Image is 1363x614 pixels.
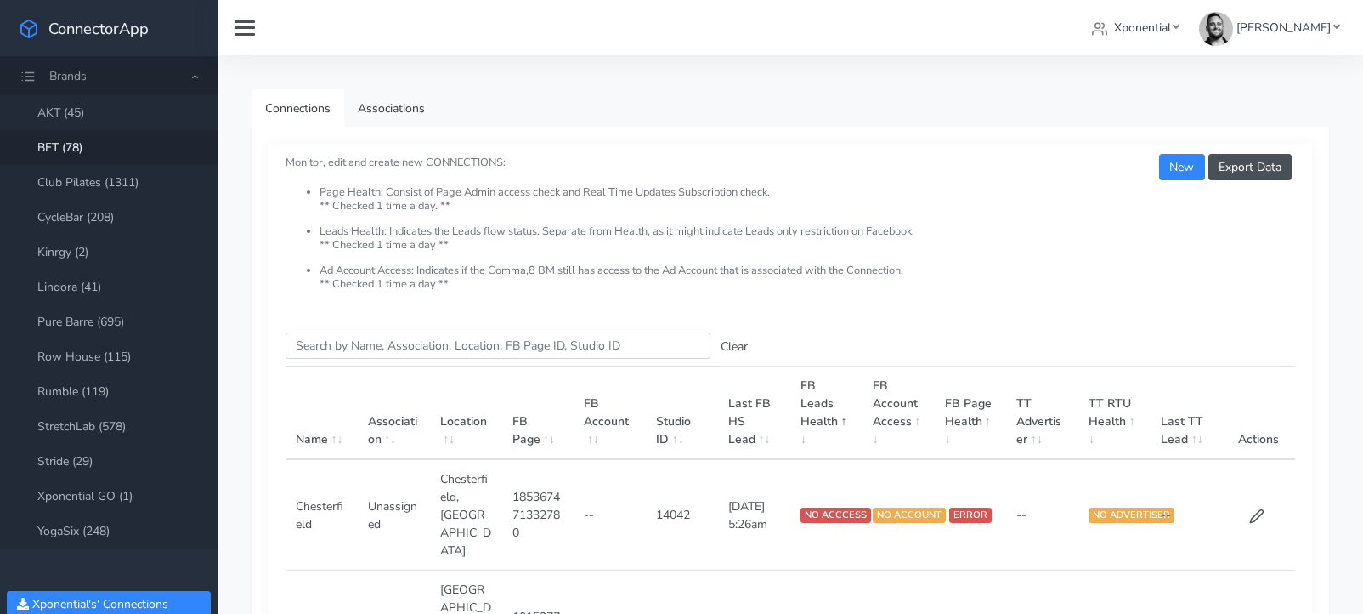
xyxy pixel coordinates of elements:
span: Brands [49,68,87,84]
th: Last FB HS Lead [718,367,790,460]
span: NO ACCCESS [800,508,871,523]
span: ConnectorApp [48,18,149,39]
span: Xponential [1114,20,1171,36]
span: NO ACCOUNT [873,508,946,523]
span: NO ADVERTISER [1089,508,1174,523]
th: FB Page [502,367,574,460]
td: -- [1151,459,1223,571]
th: Last TT Lead [1151,367,1223,460]
th: TT RTU Health [1078,367,1151,460]
li: Leads Health: Indicates the Leads flow status. Separate from Health, as it might indicate Leads o... [320,225,1295,264]
a: Connections [252,89,344,128]
li: Ad Account Access: Indicates if the Comma,8 BM still has access to the Ad Account that is associa... [320,264,1295,291]
td: Chesterfield,[GEOGRAPHIC_DATA] [430,459,502,571]
li: Page Health: Consist of Page Admin access check and Real Time Updates Subscription check. ** Chec... [320,186,1295,225]
td: -- [574,459,646,571]
td: [DATE] 5:26am [718,459,790,571]
button: Clear [710,333,758,360]
a: Xponential [1085,12,1186,43]
th: FB Page Health [935,367,1007,460]
th: FB Leads Health [790,367,862,460]
td: 14042 [646,459,718,571]
td: Unassigned [358,459,430,571]
img: James Carr [1199,12,1233,46]
th: Name [286,367,358,460]
th: FB Account Access [862,367,935,460]
th: FB Account [574,367,646,460]
td: Chesterfield [286,459,358,571]
td: 185367471332780 [502,459,574,571]
th: Actions [1223,367,1295,460]
span: ERROR [949,508,992,523]
a: Associations [344,89,438,128]
th: Studio ID [646,367,718,460]
button: Export Data [1208,154,1292,180]
td: -- [1006,459,1078,571]
small: Monitor, edit and create new CONNECTIONS: [286,141,1295,291]
input: enter text you want to search [286,333,710,359]
th: Association [358,367,430,460]
button: New [1159,154,1204,180]
th: Location [430,367,502,460]
span: [PERSON_NAME] [1236,20,1331,36]
th: TT Advertiser [1006,367,1078,460]
a: [PERSON_NAME] [1192,12,1346,43]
